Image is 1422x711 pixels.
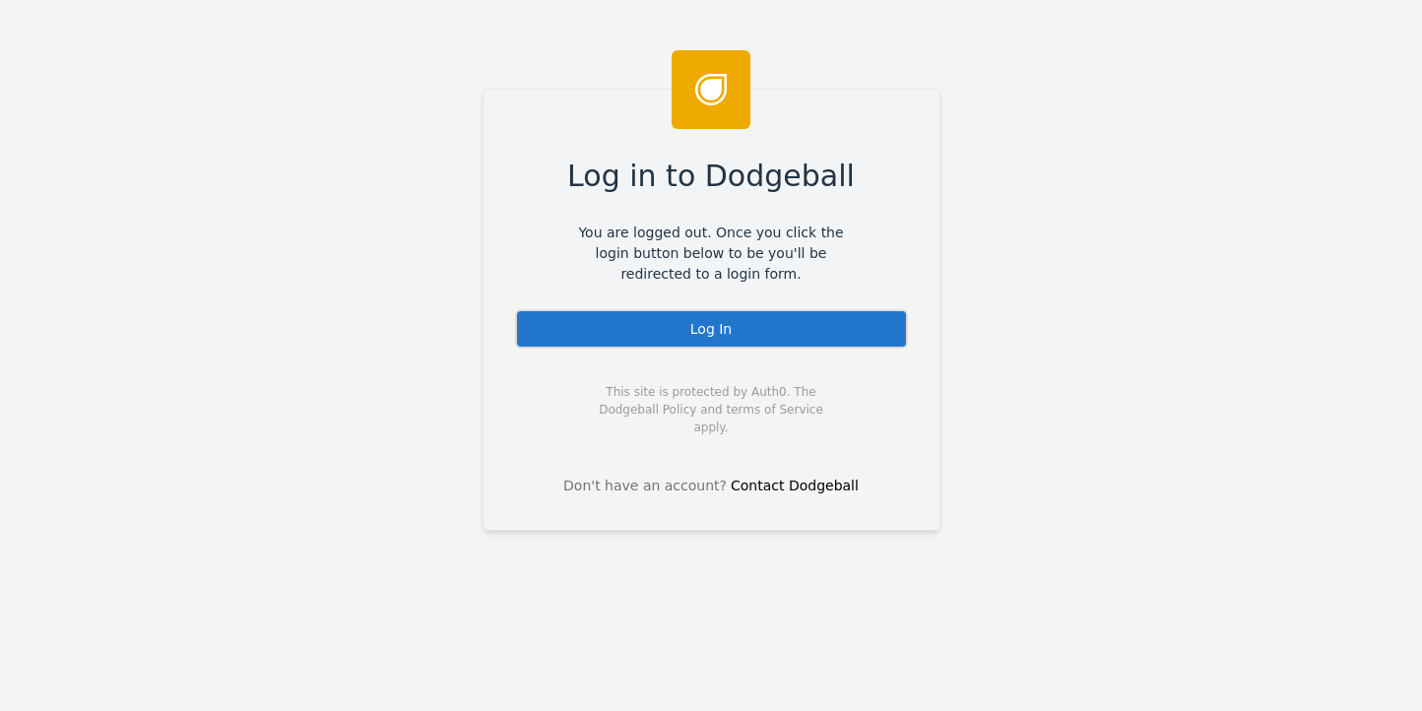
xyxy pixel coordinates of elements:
[515,309,908,349] div: Log In
[564,223,859,285] span: You are logged out. Once you click the login button below to be you'll be redirected to a login f...
[582,383,841,436] span: This site is protected by Auth0. The Dodgeball Policy and terms of Service apply.
[567,154,855,198] span: Log in to Dodgeball
[563,476,727,496] span: Don't have an account?
[731,478,859,493] a: Contact Dodgeball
